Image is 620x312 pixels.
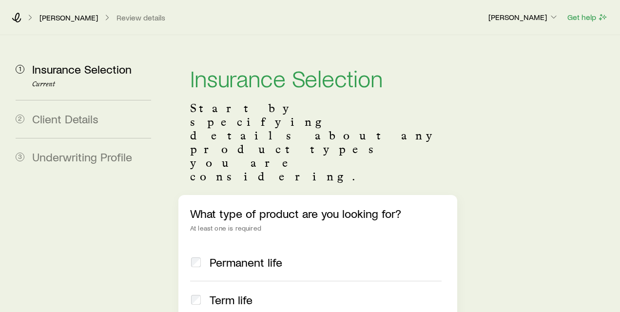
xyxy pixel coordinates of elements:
[16,115,24,123] span: 2
[191,257,201,267] input: Permanent life
[32,80,151,88] p: Current
[16,65,24,74] span: 1
[190,66,446,90] h2: Insurance Selection
[32,112,98,126] span: Client Details
[116,13,166,22] button: Review details
[488,12,559,23] button: [PERSON_NAME]
[32,62,132,76] span: Insurance Selection
[190,101,446,183] p: Start by specifying details about any product types you are considering.
[488,12,559,22] p: [PERSON_NAME]
[210,293,252,307] span: Term life
[190,224,446,232] div: At least one is required
[16,153,24,161] span: 3
[191,295,201,305] input: Term life
[190,207,446,220] p: What type of product are you looking for?
[567,12,608,23] button: Get help
[39,13,98,22] a: [PERSON_NAME]
[32,150,132,164] span: Underwriting Profile
[210,255,282,269] span: Permanent life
